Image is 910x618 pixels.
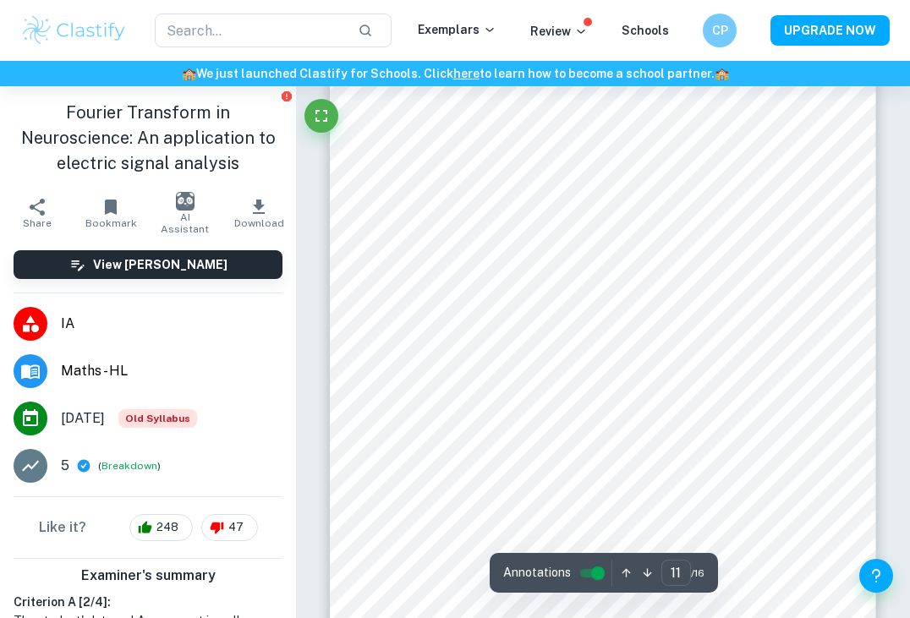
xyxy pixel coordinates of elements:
[14,100,282,176] h1: Fourier Transform in Neuroscience: An application to electric signal analysis
[530,22,588,41] p: Review
[74,189,149,237] button: Bookmark
[176,192,195,211] img: AI Assistant
[85,217,137,229] span: Bookmark
[158,211,212,235] span: AI Assistant
[20,14,128,47] img: Clastify logo
[98,458,161,474] span: ( )
[859,559,893,593] button: Help and Feedback
[7,566,289,586] h6: Examiner's summary
[703,14,737,47] button: CP
[155,14,344,47] input: Search...
[770,15,890,46] button: UPGRADE NOW
[14,250,282,279] button: View [PERSON_NAME]
[304,99,338,133] button: Fullscreen
[118,409,197,428] span: Old Syllabus
[715,67,729,80] span: 🏫
[222,189,297,237] button: Download
[182,67,196,80] span: 🏫
[219,519,253,536] span: 47
[280,90,293,102] button: Report issue
[61,314,282,334] span: IA
[148,189,222,237] button: AI Assistant
[418,20,496,39] p: Exemplars
[147,519,188,536] span: 248
[453,67,480,80] a: here
[14,593,282,611] h6: Criterion A [ 2 / 4 ]:
[710,21,730,40] h6: CP
[23,217,52,229] span: Share
[234,217,284,229] span: Download
[61,456,69,476] p: 5
[61,408,105,429] span: [DATE]
[691,566,704,581] span: / 16
[39,517,86,538] h6: Like it?
[622,24,669,37] a: Schools
[129,514,193,541] div: 248
[101,458,157,473] button: Breakdown
[3,64,907,83] h6: We just launched Clastify for Schools. Click to learn how to become a school partner.
[61,361,282,381] span: Maths - HL
[201,514,258,541] div: 47
[118,409,197,428] div: Although this IA is written for the old math syllabus (last exam in November 2020), the current I...
[503,564,571,582] span: Annotations
[93,255,227,274] h6: View [PERSON_NAME]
